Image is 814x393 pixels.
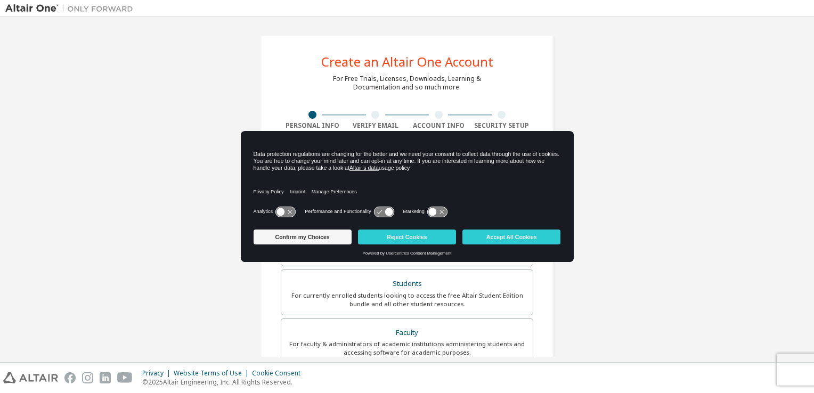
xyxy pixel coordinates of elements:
[288,340,526,357] div: For faculty & administrators of academic institutions administering students and accessing softwa...
[344,121,408,130] div: Verify Email
[100,372,111,383] img: linkedin.svg
[288,276,526,291] div: Students
[281,121,344,130] div: Personal Info
[288,325,526,340] div: Faculty
[407,121,470,130] div: Account Info
[5,3,139,14] img: Altair One
[142,369,174,378] div: Privacy
[82,372,93,383] img: instagram.svg
[321,55,493,68] div: Create an Altair One Account
[117,372,133,383] img: youtube.svg
[288,291,526,308] div: For currently enrolled students looking to access the free Altair Student Edition bundle and all ...
[333,75,481,92] div: For Free Trials, Licenses, Downloads, Learning & Documentation and so much more.
[252,369,307,378] div: Cookie Consent
[3,372,58,383] img: altair_logo.svg
[142,378,307,387] p: © 2025 Altair Engineering, Inc. All Rights Reserved.
[470,121,534,130] div: Security Setup
[174,369,252,378] div: Website Terms of Use
[64,372,76,383] img: facebook.svg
